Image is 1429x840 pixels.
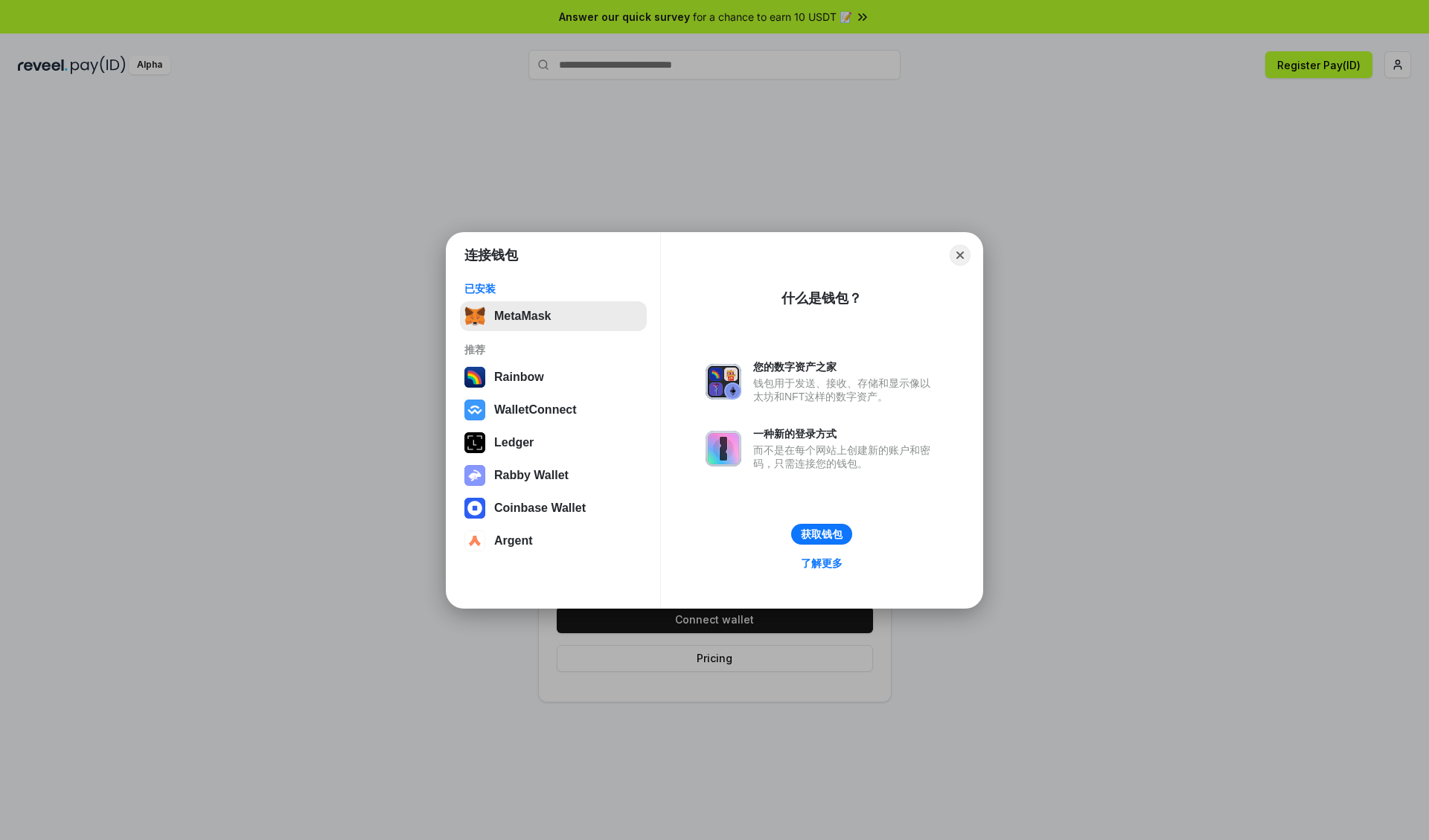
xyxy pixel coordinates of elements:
[460,461,647,490] button: Rabby Wallet
[464,246,518,264] h1: 连接钱包
[464,306,485,327] img: svg+xml,%3Csvg%20fill%3D%22none%22%20height%3D%2233%22%20viewBox%3D%220%200%2035%2033%22%20width%...
[460,301,647,331] button: MetaMask
[464,400,485,420] img: svg+xml,%3Csvg%20width%3D%2228%22%20height%3D%2228%22%20viewBox%3D%220%200%2028%2028%22%20fill%3D...
[464,498,485,519] img: svg+xml,%3Csvg%20width%3D%2228%22%20height%3D%2228%22%20viewBox%3D%220%200%2028%2028%22%20fill%3D...
[753,443,938,470] div: 而不是在每个网站上创建新的账户和密码，只需连接您的钱包。
[460,428,647,458] button: Ledger
[792,554,851,573] a: 了解更多
[494,403,577,417] div: WalletConnect
[706,364,741,400] img: svg+xml,%3Csvg%20xmlns%3D%22http%3A%2F%2Fwww.w3.org%2F2000%2Fsvg%22%20fill%3D%22none%22%20viewBox...
[791,524,852,545] button: 获取钱包
[494,310,551,323] div: MetaMask
[494,436,534,449] div: Ledger
[494,371,544,384] div: Rainbow
[464,343,642,356] div: 推荐
[753,376,938,403] div: 钱包用于发送、接收、存储和显示像以太坊和NFT这样的数字资产。
[706,431,741,467] img: svg+xml,%3Csvg%20xmlns%3D%22http%3A%2F%2Fwww.w3.org%2F2000%2Fsvg%22%20fill%3D%22none%22%20viewBox...
[801,557,843,570] div: 了解更多
[464,465,485,486] img: svg+xml,%3Csvg%20xmlns%3D%22http%3A%2F%2Fwww.w3.org%2F2000%2Fsvg%22%20fill%3D%22none%22%20viewBox...
[494,501,586,515] div: Coinbase Wallet
[460,395,647,425] button: WalletConnect
[801,528,843,541] div: 获取钱包
[460,362,647,392] button: Rainbow
[464,282,642,295] div: 已安装
[753,427,938,440] div: 一种新的登录方式
[781,289,862,307] div: 什么是钱包？
[494,534,533,548] div: Argent
[464,432,485,453] img: svg+xml,%3Csvg%20xmlns%3D%22http%3A%2F%2Fwww.w3.org%2F2000%2Fsvg%22%20width%3D%2228%22%20height%3...
[460,493,647,523] button: Coinbase Wallet
[950,245,971,266] button: Close
[753,360,938,373] div: 您的数字资产之家
[464,367,485,388] img: svg+xml,%3Csvg%20width%3D%22120%22%20height%3D%22120%22%20viewBox%3D%220%200%20120%20120%22%20fil...
[494,469,569,482] div: Rabby Wallet
[460,526,647,556] button: Argent
[464,530,485,551] img: svg+xml,%3Csvg%20width%3D%2228%22%20height%3D%2228%22%20viewBox%3D%220%200%2028%2028%22%20fill%3D...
